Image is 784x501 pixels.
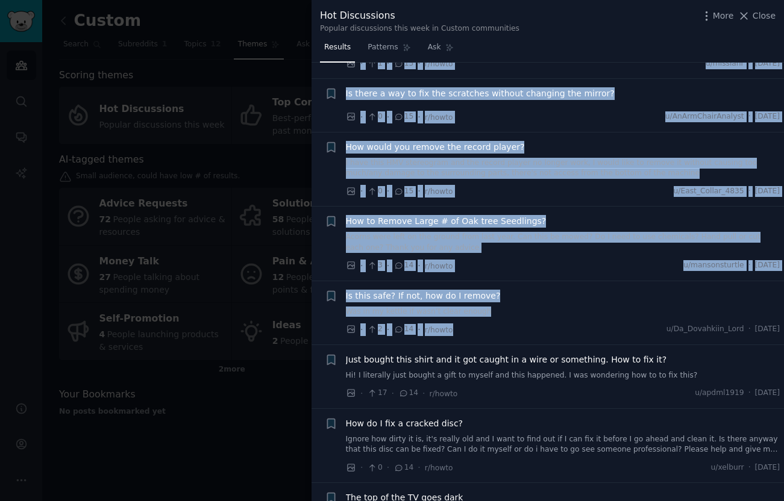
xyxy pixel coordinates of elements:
span: u/apdml1919 [695,388,744,399]
span: · [387,111,389,123]
span: [DATE] [755,186,780,197]
span: u/Da_Dovahkiin_Lord [666,324,744,335]
span: · [748,260,751,271]
a: How to Remove Large # of Oak tree Seedlings? [346,215,547,228]
span: · [360,111,363,123]
a: Just bought this shirt and it got caught in a wire or something. How to fix it? [346,353,667,366]
span: · [360,461,363,474]
span: · [418,260,420,272]
a: Ask [424,38,458,63]
span: u/xelburr [711,462,744,473]
span: [DATE] [755,388,780,399]
a: Results [320,38,355,63]
a: Ignore how dirty it is, it's really old and I want to find out if I can fix it before I go ahead ... [346,434,780,455]
span: Close [753,10,776,22]
span: 2 [367,324,382,335]
a: Is this safe? If not, how do I remove? [346,290,501,302]
span: · [360,387,363,400]
span: · [387,461,389,474]
span: u/AnArmChairAnalyst [665,111,744,122]
a: Hi! I literally just bought a gift to myself and this happened. I was wondering how to to fix this? [346,370,780,381]
span: · [418,461,420,474]
span: r/howto [425,262,453,270]
span: · [748,388,751,399]
span: · [387,260,389,272]
span: · [360,185,363,198]
span: 14 [398,388,418,399]
a: Is there a way to fix the scratches without changing the mirror? [346,87,615,100]
span: [DATE] [755,111,780,122]
span: [DATE] [755,260,780,271]
span: 0 [367,186,382,197]
span: r/howto [425,60,453,68]
span: u/mansonsturtle [683,260,744,271]
span: · [387,323,389,336]
button: More [700,10,734,22]
span: · [392,387,394,400]
span: · [418,185,420,198]
span: 0 [367,111,382,122]
a: How would you remove the record player? [346,141,525,154]
div: Hot Discussions [320,8,519,23]
span: · [360,323,363,336]
span: · [418,323,420,336]
span: 14 [394,260,413,271]
span: · [748,324,751,335]
span: 14 [394,462,413,473]
span: [DATE] [755,58,780,69]
a: Was in my kettle if wasn’t clear enough [346,307,780,317]
a: Patterns [363,38,415,63]
span: · [387,57,389,70]
span: u/misslahr [706,58,744,69]
span: 15 [394,186,413,197]
span: · [748,186,751,197]
span: r/howto [425,326,453,334]
span: · [360,260,363,272]
span: More [713,10,734,22]
span: 15 [394,111,413,122]
span: 17 [367,388,387,399]
span: 3 [367,260,382,271]
a: Acorns were left on the ground from last year. Can this be mowed? Do I need to use chemicals? Han... [346,232,780,253]
span: u/East_Collar_4835 [674,186,744,197]
span: · [387,185,389,198]
span: 1 [367,58,382,69]
div: Popular discussions this week in Custom communities [320,23,519,34]
span: · [418,111,420,123]
span: · [748,58,751,69]
a: I have this HMV stereogram and the record player no longer work, I would like to remove it withou... [346,158,780,179]
span: Patterns [368,42,398,53]
span: 0 [367,462,382,473]
span: [DATE] [755,462,780,473]
button: Close [738,10,776,22]
span: · [422,387,425,400]
span: r/howto [430,390,458,398]
span: · [748,462,751,473]
span: Results [324,42,351,53]
span: r/howto [425,187,453,196]
span: 15 [394,58,413,69]
span: · [748,111,751,122]
span: [DATE] [755,324,780,335]
a: How do I fix a cracked disc? [346,417,463,430]
span: r/howto [425,113,453,122]
span: r/howto [425,464,453,472]
span: · [360,57,363,70]
span: Ask [428,42,441,53]
span: 14 [394,324,413,335]
span: · [418,57,420,70]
